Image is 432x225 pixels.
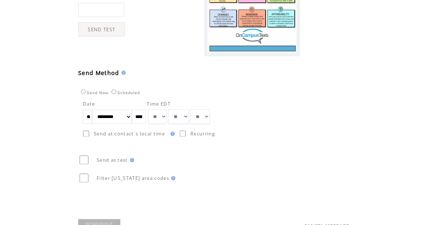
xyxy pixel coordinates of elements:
[97,175,169,182] span: Filter [US_STATE] area codes
[97,157,128,164] span: Send as test
[168,132,175,136] img: help.gif
[81,90,86,94] input: Send Now
[119,71,126,75] img: help.gif
[78,22,125,37] a: SEND TEST
[169,176,175,181] img: help.gif
[190,131,215,137] span: Recurring
[128,158,134,162] img: help.gif
[110,91,140,95] label: Scheduled
[78,69,119,77] span: Send Method
[94,131,165,137] span: Send at contact`s local time
[147,101,171,107] span: Time EDT
[79,91,108,95] label: Send Now
[112,90,116,94] input: Scheduled
[83,101,95,107] span: Date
